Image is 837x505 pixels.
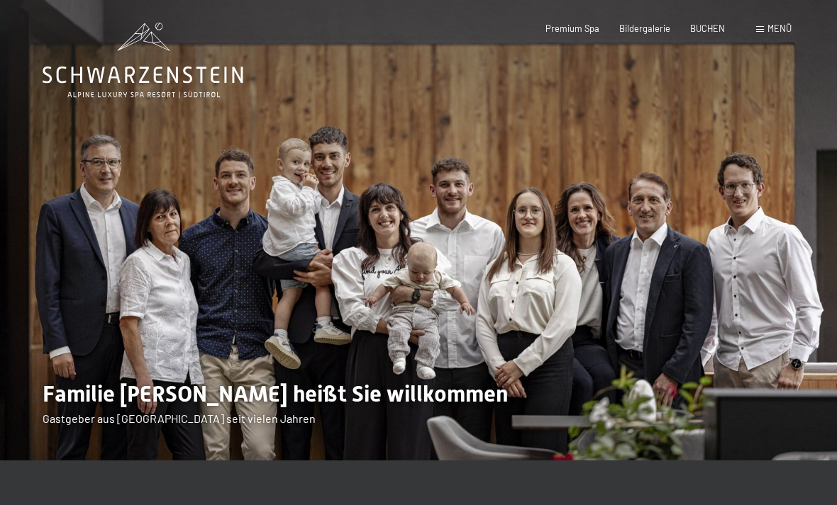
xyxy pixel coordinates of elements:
[690,23,725,34] a: BUCHEN
[767,23,792,34] span: Menü
[545,23,599,34] a: Premium Spa
[619,23,670,34] a: Bildergalerie
[43,412,316,425] span: Gastgeber aus [GEOGRAPHIC_DATA] seit vielen Jahren
[43,380,508,407] span: Familie [PERSON_NAME] heißt Sie willkommen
